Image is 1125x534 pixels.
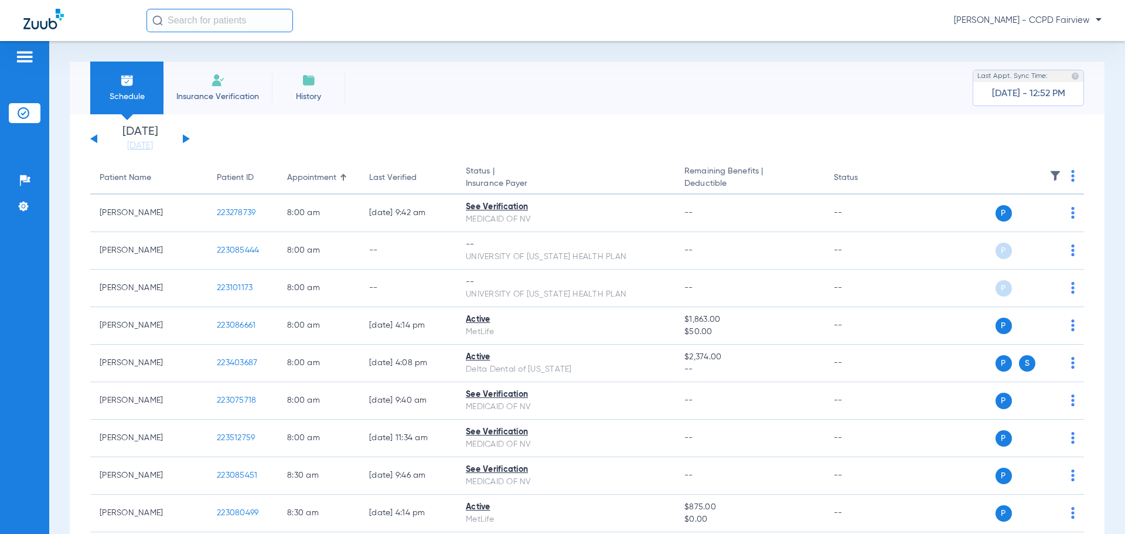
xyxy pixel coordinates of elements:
td: [PERSON_NAME] [90,270,207,307]
span: 223512759 [217,434,255,442]
img: Zuub Logo [23,9,64,29]
span: 223080499 [217,509,258,517]
td: [DATE] 11:34 AM [360,420,456,457]
span: -- [684,434,693,442]
div: Patient Name [100,172,151,184]
img: History [302,73,316,87]
div: Chat Widget [1066,478,1125,534]
span: 223403687 [217,359,257,367]
img: last sync help info [1071,72,1079,80]
img: Manual Insurance Verification [211,73,225,87]
span: 223075718 [217,396,256,404]
img: group-dot-blue.svg [1071,319,1075,331]
img: Schedule [120,73,134,87]
td: -- [360,232,456,270]
img: hamburger-icon [15,50,34,64]
td: -- [824,345,904,382]
td: -- [824,382,904,420]
td: [DATE] 4:14 PM [360,495,456,532]
td: 8:30 AM [278,457,360,495]
div: Active [466,314,666,326]
span: Deductible [684,178,814,190]
td: [PERSON_NAME] [90,345,207,382]
span: P [996,468,1012,484]
td: [PERSON_NAME] [90,307,207,345]
img: group-dot-blue.svg [1071,244,1075,256]
td: -- [824,232,904,270]
span: S [1019,355,1035,372]
span: Schedule [99,91,155,103]
span: History [281,91,336,103]
span: P [996,505,1012,522]
div: Patient Name [100,172,198,184]
span: -- [684,471,693,479]
span: -- [684,246,693,254]
td: [DATE] 9:40 AM [360,382,456,420]
img: group-dot-blue.svg [1071,432,1075,444]
td: [DATE] 9:42 AM [360,195,456,232]
div: UNIVERSITY OF [US_STATE] HEALTH PLAN [466,251,666,263]
td: -- [824,307,904,345]
img: group-dot-blue.svg [1071,282,1075,294]
span: -- [684,396,693,404]
span: Insurance Verification [172,91,263,103]
div: -- [466,276,666,288]
img: group-dot-blue.svg [1071,394,1075,406]
div: MetLife [466,513,666,526]
span: 223085444 [217,246,259,254]
div: See Verification [466,426,666,438]
td: -- [824,420,904,457]
div: UNIVERSITY OF [US_STATE] HEALTH PLAN [466,288,666,301]
div: MetLife [466,326,666,338]
th: Remaining Benefits | [675,162,824,195]
span: Insurance Payer [466,178,666,190]
td: -- [360,270,456,307]
div: See Verification [466,201,666,213]
div: Last Verified [369,172,447,184]
img: group-dot-blue.svg [1071,207,1075,219]
td: [PERSON_NAME] [90,457,207,495]
span: P [996,430,1012,447]
td: -- [824,195,904,232]
div: Appointment [287,172,350,184]
td: -- [824,270,904,307]
div: -- [466,239,666,251]
div: See Verification [466,389,666,401]
td: 8:00 AM [278,420,360,457]
span: -- [684,363,814,376]
span: P [996,280,1012,297]
td: -- [824,457,904,495]
div: MEDICAID OF NV [466,401,666,413]
td: 8:00 AM [278,345,360,382]
td: [PERSON_NAME] [90,195,207,232]
td: [DATE] 4:14 PM [360,307,456,345]
div: See Verification [466,464,666,476]
div: MEDICAID OF NV [466,438,666,451]
td: [PERSON_NAME] [90,495,207,532]
li: [DATE] [105,126,175,152]
img: group-dot-blue.svg [1071,470,1075,481]
span: $0.00 [684,513,814,526]
span: -- [684,284,693,292]
img: group-dot-blue.svg [1071,357,1075,369]
img: filter.svg [1049,170,1061,182]
span: P [996,355,1012,372]
span: -- [684,209,693,217]
img: group-dot-blue.svg [1071,170,1075,182]
span: P [996,243,1012,259]
td: [DATE] 4:08 PM [360,345,456,382]
div: Patient ID [217,172,254,184]
td: [PERSON_NAME] [90,382,207,420]
span: $50.00 [684,326,814,338]
div: Appointment [287,172,336,184]
a: [DATE] [105,140,175,152]
div: MEDICAID OF NV [466,476,666,488]
td: 8:00 AM [278,232,360,270]
div: Patient ID [217,172,268,184]
span: $875.00 [684,501,814,513]
span: P [996,318,1012,334]
td: 8:00 AM [278,307,360,345]
span: $1,863.00 [684,314,814,326]
div: Active [466,501,666,513]
span: P [996,205,1012,222]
